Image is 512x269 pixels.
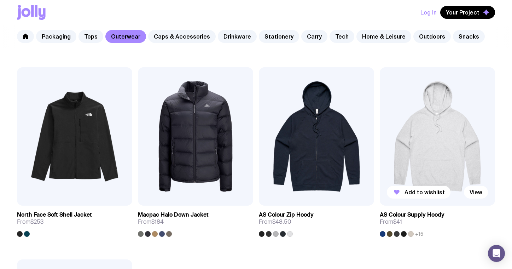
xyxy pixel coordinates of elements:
[453,30,485,43] a: Snacks
[17,211,92,218] h3: North Face Soft Shell Jacket
[356,30,411,43] a: Home & Leisure
[446,9,479,16] span: Your Project
[380,206,495,237] a: AS Colour Supply HoodyFrom$41+15
[151,218,164,225] span: $184
[30,218,43,225] span: $253
[259,206,374,237] a: AS Colour Zip HoodyFrom$48.50
[138,211,209,218] h3: Macpac Halo Down Jacket
[17,206,132,237] a: North Face Soft Shell JacketFrom$253
[440,6,495,19] button: Your Project
[105,30,146,43] a: Outerwear
[272,218,291,225] span: $48.50
[259,30,299,43] a: Stationery
[464,186,488,199] a: View
[415,231,423,237] span: +15
[78,30,103,43] a: Tops
[330,30,354,43] a: Tech
[301,30,327,43] a: Carry
[148,30,216,43] a: Caps & Accessories
[138,206,253,237] a: Macpac Halo Down JacketFrom$184
[259,218,291,225] span: From
[420,6,437,19] button: Log In
[380,211,444,218] h3: AS Colour Supply Hoody
[36,30,76,43] a: Packaging
[488,245,505,262] div: Open Intercom Messenger
[413,30,451,43] a: Outdoors
[387,186,450,199] button: Add to wishlist
[380,218,402,225] span: From
[17,218,43,225] span: From
[259,211,314,218] h3: AS Colour Zip Hoody
[218,30,257,43] a: Drinkware
[138,218,164,225] span: From
[393,218,402,225] span: $41
[405,189,445,196] span: Add to wishlist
